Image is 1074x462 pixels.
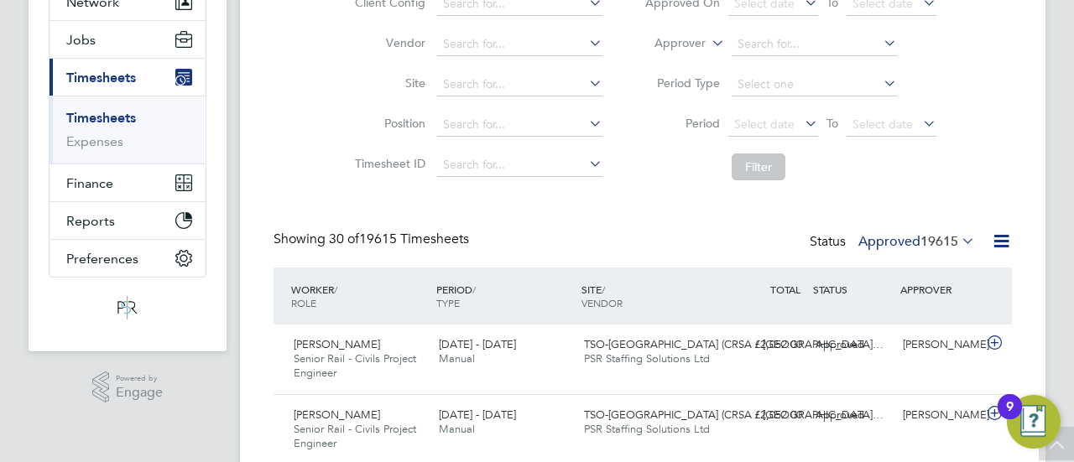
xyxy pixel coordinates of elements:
[439,351,475,366] span: Manual
[66,32,96,48] span: Jobs
[334,283,337,296] span: /
[436,296,460,309] span: TYPE
[66,70,136,86] span: Timesheets
[581,296,623,309] span: VENDOR
[66,213,115,229] span: Reports
[809,331,896,359] div: Approved
[439,422,475,436] span: Manual
[432,274,577,318] div: PERIOD
[644,116,720,131] label: Period
[350,75,425,91] label: Site
[329,231,359,247] span: 30 of
[734,117,795,132] span: Select date
[584,351,710,366] span: PSR Staffing Solutions Ltd
[50,59,206,96] button: Timesheets
[732,33,897,56] input: Search for...
[437,33,602,56] input: Search for...
[274,231,472,248] div: Showing
[722,331,809,359] div: £2,052.00
[821,112,843,134] span: To
[630,35,706,52] label: Approver
[287,274,432,318] div: WORKER
[350,35,425,50] label: Vendor
[896,274,983,304] div: APPROVER
[50,21,206,58] button: Jobs
[66,110,136,126] a: Timesheets
[50,164,206,201] button: Finance
[437,113,602,137] input: Search for...
[809,274,896,304] div: STATUS
[722,402,809,429] div: £2,052.00
[329,231,469,247] span: 19615 Timesheets
[1006,407,1014,428] div: 9
[602,283,605,296] span: /
[920,233,958,250] span: 19615
[732,73,897,96] input: Select one
[350,116,425,131] label: Position
[896,402,983,429] div: [PERSON_NAME]
[896,331,983,359] div: [PERSON_NAME]
[584,407,884,422] span: TSO-[GEOGRAPHIC_DATA] (CRSA / [GEOGRAPHIC_DATA]…
[577,274,722,318] div: SITE
[350,156,425,171] label: Timesheet ID
[49,294,206,321] a: Go to home page
[770,283,800,296] span: TOTAL
[644,75,720,91] label: Period Type
[116,386,163,400] span: Engage
[852,117,913,132] span: Select date
[584,337,884,351] span: TSO-[GEOGRAPHIC_DATA] (CRSA / [GEOGRAPHIC_DATA]…
[809,402,896,429] div: Approved
[66,133,123,149] a: Expenses
[116,371,163,386] span: Powered by
[50,240,206,277] button: Preferences
[92,371,164,403] a: Powered byEngage
[112,294,143,321] img: psrsolutions-logo-retina.png
[437,73,602,96] input: Search for...
[1007,395,1061,449] button: Open Resource Center, 9 new notifications
[437,153,602,177] input: Search for...
[858,233,975,250] label: Approved
[294,407,380,422] span: [PERSON_NAME]
[66,175,113,191] span: Finance
[294,351,416,380] span: Senior Rail - Civils Project Engineer
[439,337,516,351] span: [DATE] - [DATE]
[291,296,316,309] span: ROLE
[472,283,476,296] span: /
[810,231,978,254] div: Status
[584,422,710,436] span: PSR Staffing Solutions Ltd
[294,337,380,351] span: [PERSON_NAME]
[50,96,206,164] div: Timesheets
[66,251,138,267] span: Preferences
[50,202,206,239] button: Reports
[294,422,416,450] span: Senior Rail - Civils Project Engineer
[732,153,785,180] button: Filter
[439,407,516,422] span: [DATE] - [DATE]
